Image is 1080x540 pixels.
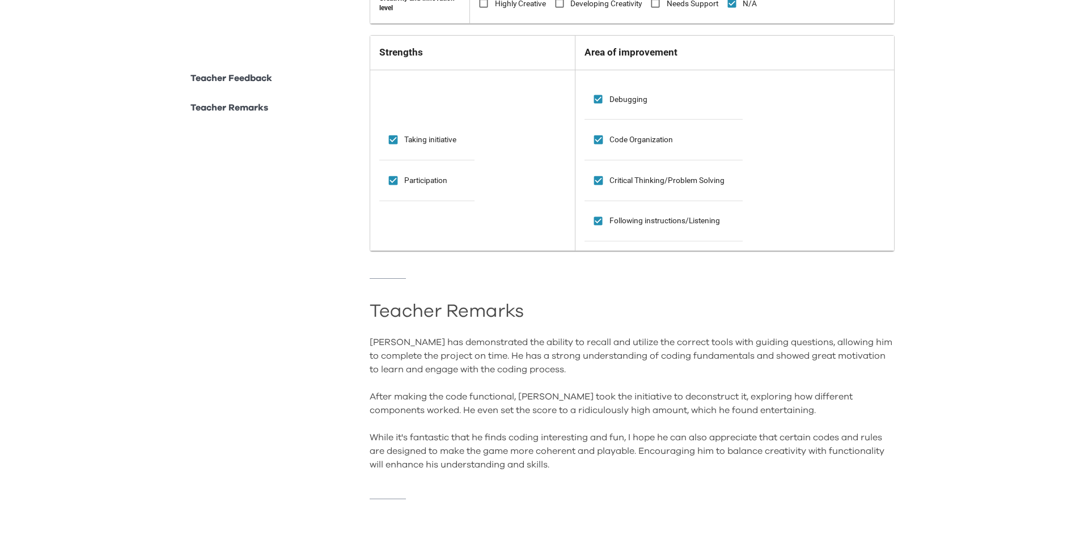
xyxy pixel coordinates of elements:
span: Participation [404,175,447,186]
span: Following instructions/Listening [609,215,720,227]
h6: Area of improvement [585,45,884,60]
h6: Strengths [379,45,566,60]
div: [PERSON_NAME] has demonstrated the ability to recall and utilize the correct tools with guiding q... [370,335,895,471]
p: Teacher Feedback [190,71,272,85]
span: Code Organization [609,134,673,146]
span: Debugging [609,93,647,105]
p: Teacher Remarks [190,101,268,114]
span: Critical Thinking/Problem Solving [609,175,725,186]
h2: Teacher Remarks [370,306,895,317]
span: Taking initiative [404,134,456,146]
